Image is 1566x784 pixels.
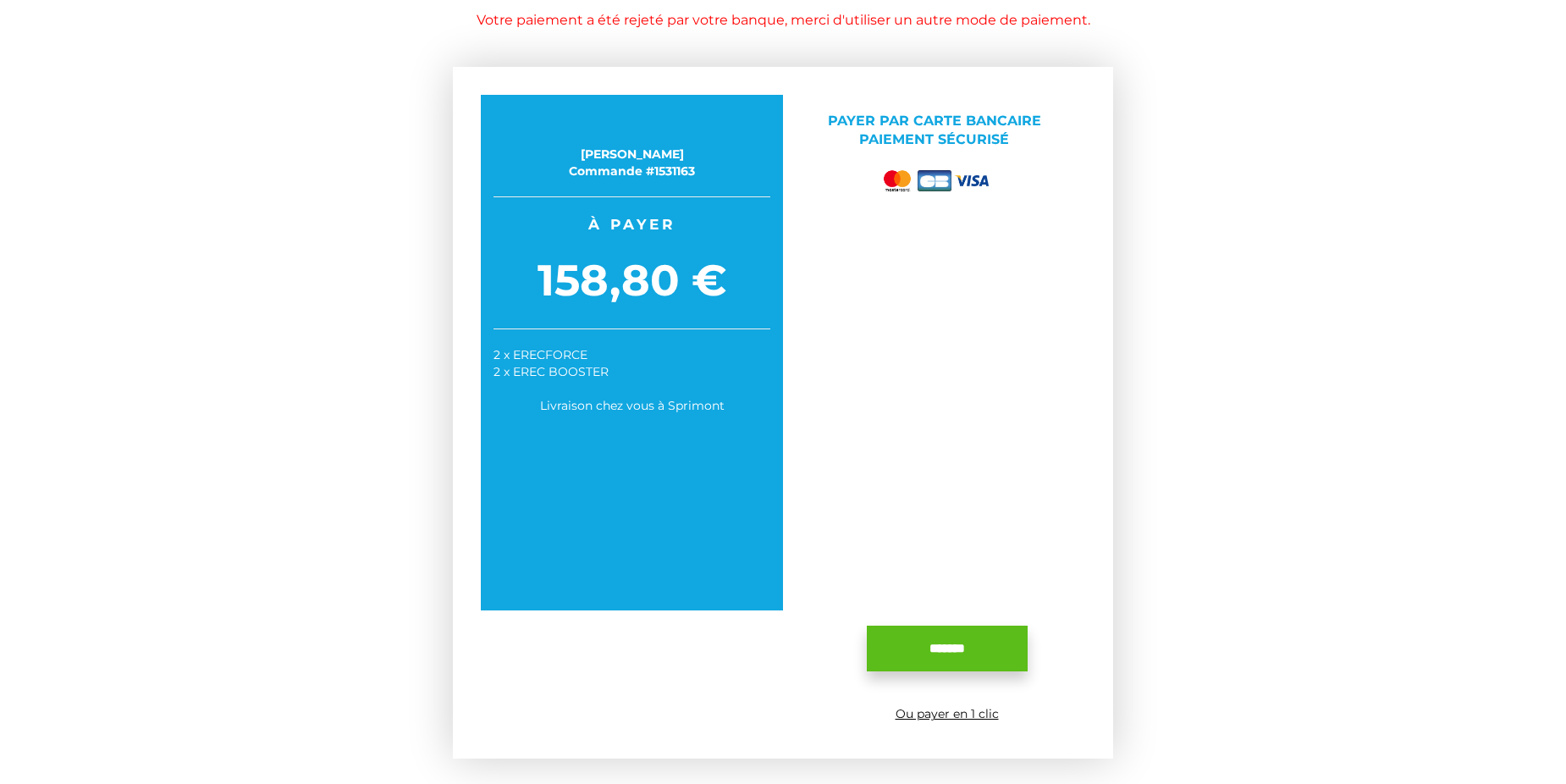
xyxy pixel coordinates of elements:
[880,167,914,195] img: mastercard.png
[955,175,989,186] img: visa.png
[896,706,999,721] a: Ou payer en 1 clic
[918,170,951,191] img: cb.png
[494,146,770,163] div: [PERSON_NAME]
[494,250,770,312] span: 158,80 €
[494,163,770,179] div: Commande #1531163
[301,13,1265,28] h1: Votre paiement a été rejeté par votre banque, merci d'utiliser un autre mode de paiement.
[494,346,770,380] div: 2 x ERECFORCE 2 x EREC BOOSTER
[796,112,1072,151] p: Payer par Carte bancaire
[494,214,770,235] span: À payer
[494,397,770,414] div: Livraison chez vous à Sprimont
[859,131,1009,147] span: Paiement sécurisé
